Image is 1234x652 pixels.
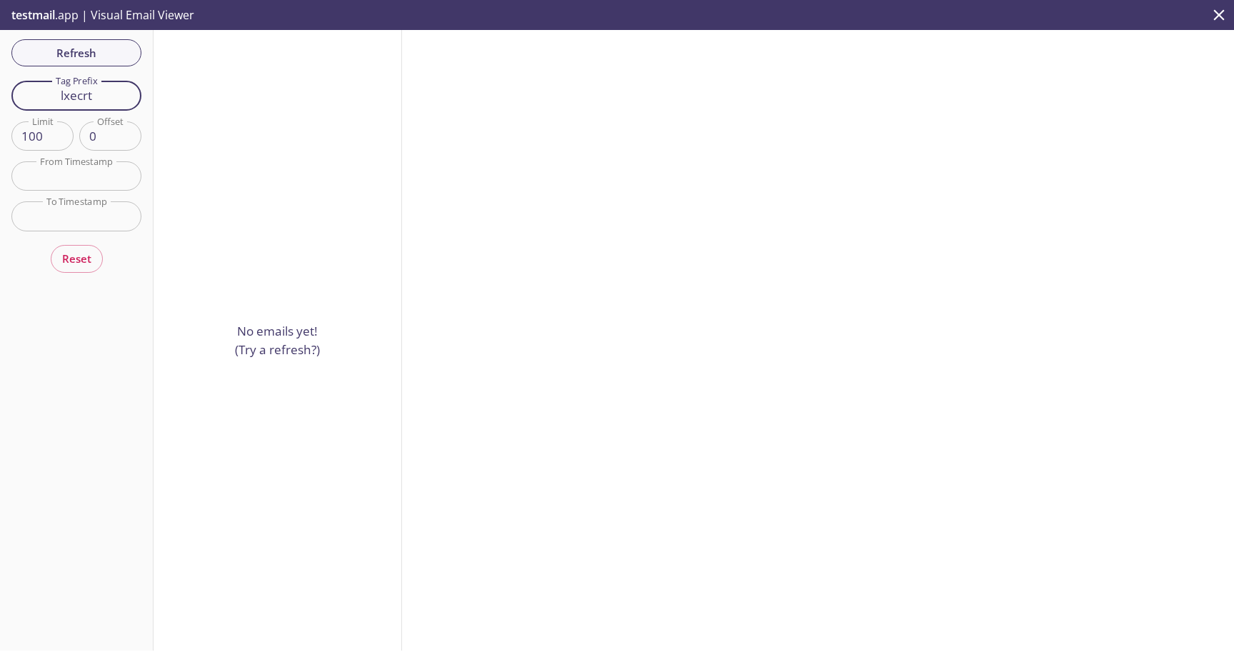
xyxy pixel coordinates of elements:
span: Reset [62,249,91,268]
span: Refresh [23,44,130,62]
p: No emails yet! (Try a refresh?) [235,322,320,358]
button: Reset [51,245,103,272]
button: Refresh [11,39,141,66]
span: testmail [11,7,55,23]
